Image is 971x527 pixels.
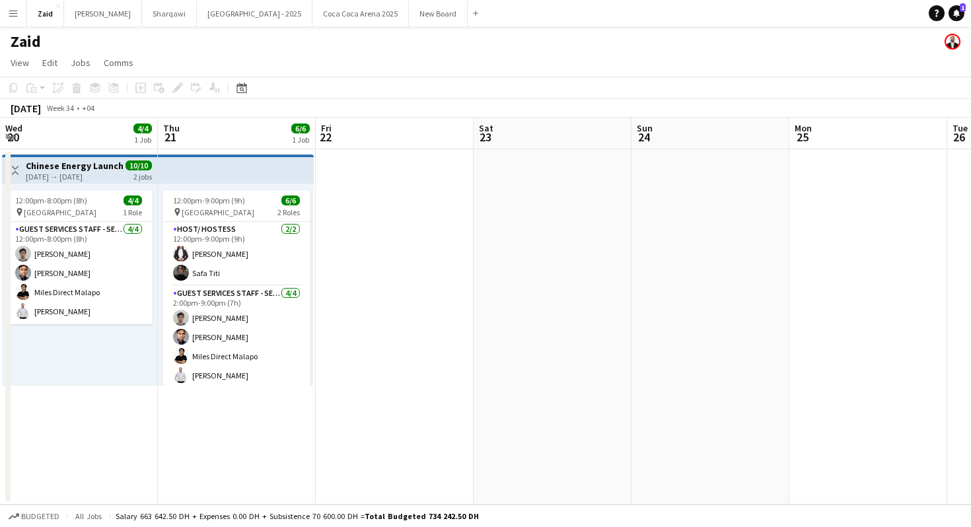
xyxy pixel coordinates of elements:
[82,103,94,113] div: +04
[126,160,152,170] span: 10/10
[3,129,22,145] span: 20
[197,1,312,26] button: [GEOGRAPHIC_DATA] - 2025
[11,57,29,69] span: View
[953,122,968,134] span: Tue
[15,195,87,205] span: 12:00pm-8:00pm (8h)
[71,57,90,69] span: Jobs
[104,57,133,69] span: Comms
[123,207,142,217] span: 1 Role
[5,54,34,71] a: View
[37,54,63,71] a: Edit
[42,57,57,69] span: Edit
[44,103,77,113] span: Week 34
[637,122,653,134] span: Sun
[949,5,964,21] a: 1
[162,286,310,388] app-card-role: Guest Services Staff - Senior4/42:00pm-9:00pm (7h)[PERSON_NAME][PERSON_NAME]Miles Direct Malapo[P...
[11,102,41,115] div: [DATE]
[292,135,309,145] div: 1 Job
[161,129,180,145] span: 21
[24,207,96,217] span: [GEOGRAPHIC_DATA]
[27,1,64,26] button: Zaid
[124,195,142,205] span: 4/4
[951,129,968,145] span: 26
[133,170,152,182] div: 2 jobs
[98,54,139,71] a: Comms
[281,195,300,205] span: 6/6
[795,122,812,134] span: Mon
[7,509,61,524] button: Budgeted
[182,207,254,217] span: [GEOGRAPHIC_DATA]
[5,190,153,324] app-job-card: 12:00pm-8:00pm (8h)4/4 [GEOGRAPHIC_DATA]1 RoleGuest Services Staff - Senior4/412:00pm-8:00pm (8h)...
[26,172,124,182] div: [DATE] → [DATE]
[116,511,479,521] div: Salary 663 642.50 DH + Expenses 0.00 DH + Subsistence 70 600.00 DH =
[277,207,300,217] span: 2 Roles
[793,129,812,145] span: 25
[291,123,310,133] span: 6/6
[163,122,180,134] span: Thu
[162,190,310,386] app-job-card: 12:00pm-9:00pm (9h)6/6 [GEOGRAPHIC_DATA]2 RolesHost/ Hostess2/212:00pm-9:00pm (9h)[PERSON_NAME]Sa...
[5,122,22,134] span: Wed
[73,511,104,521] span: All jobs
[635,129,653,145] span: 24
[64,1,142,26] button: [PERSON_NAME]
[133,123,152,133] span: 4/4
[11,32,41,52] h1: Zaid
[409,1,468,26] button: New Board
[312,1,409,26] button: Coca Coca Arena 2025
[173,195,245,205] span: 12:00pm-9:00pm (9h)
[134,135,151,145] div: 1 Job
[945,34,960,50] app-user-avatar: Zaid Rahmoun
[26,160,124,172] h3: Chinese Energy Launch Event
[365,511,479,521] span: Total Budgeted 734 242.50 DH
[65,54,96,71] a: Jobs
[142,1,197,26] button: Sharqawi
[321,122,332,134] span: Fri
[477,129,493,145] span: 23
[21,512,59,521] span: Budgeted
[319,129,332,145] span: 22
[162,222,310,286] app-card-role: Host/ Hostess2/212:00pm-9:00pm (9h)[PERSON_NAME]Safa Titi
[479,122,493,134] span: Sat
[5,222,153,324] app-card-role: Guest Services Staff - Senior4/412:00pm-8:00pm (8h)[PERSON_NAME][PERSON_NAME]Miles Direct Malapo[...
[960,3,966,12] span: 1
